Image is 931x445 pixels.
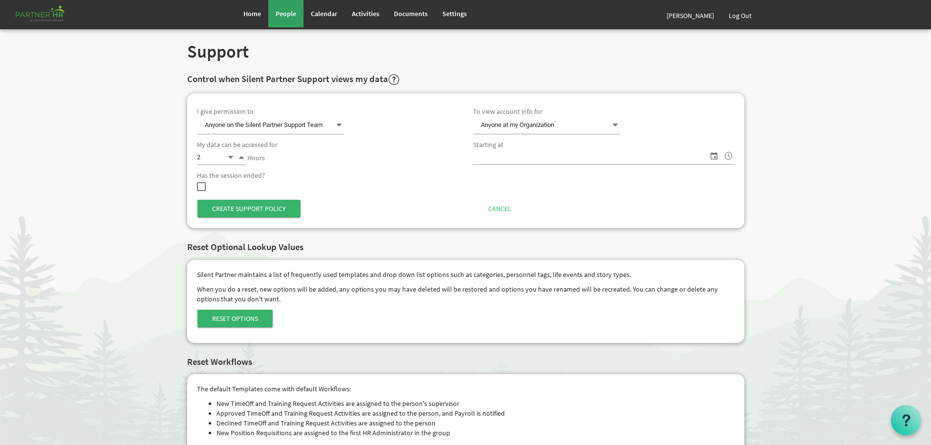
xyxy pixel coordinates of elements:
span: Reset Options [197,310,273,327]
span: Activities [352,9,379,18]
p: When you do a reset, new options will be added, any options you may have deleted will be restored... [197,284,735,304]
li: Approved TimeOff and Training Request Activities are assigned to the person, and Payroll is notified [217,408,735,418]
li: Declined TimeOff and Training Request Activities are assigned to the person [217,418,735,428]
span: People [276,9,296,18]
label: My data can be accessed for [197,141,278,148]
h2: Control when Silent Partner Support views my data [187,74,458,86]
li: New Position Requisitions are assigned to the first HR Administrator in the group [217,428,735,438]
span: Documents [394,9,428,18]
a: Cancel [474,200,526,217]
h2: Reset Optional Lookup Values [187,242,458,253]
span: Settings [442,9,467,18]
label: To view account info for [473,108,542,115]
label: I give permission to [197,108,254,115]
img: question-sm.png [388,74,400,86]
li: New TimeOff and Training Request Activities are assigned to the person's supervisor [217,399,735,408]
span: Increment value [237,151,246,163]
h1: Support [187,42,458,62]
span: Home [243,9,261,18]
span: Calendar [311,9,337,18]
a: [PERSON_NAME] [659,2,721,29]
span: select [708,149,720,162]
h2: Reset Workflows [187,357,458,367]
label: Hours [247,154,265,162]
p: The default Templates come with default Workflows: [197,384,735,394]
span: Create Support Policy [197,200,301,217]
p: Silent Partner maintains a list of frequently used templates and drop down list options such as c... [197,270,735,279]
label: Starting at [473,141,503,148]
label: Has the session ended? [197,172,265,179]
span: Decrement value [226,151,235,163]
a: Log Out [721,2,759,29]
